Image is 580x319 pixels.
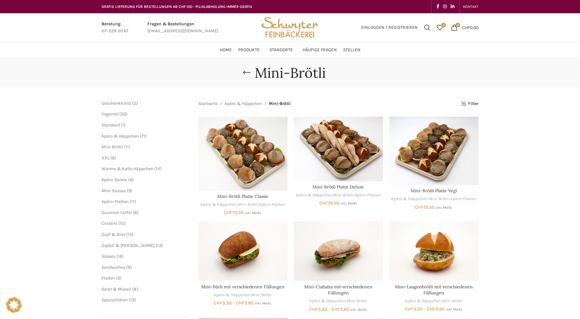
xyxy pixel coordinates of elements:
bdi: 72.50 [224,210,244,215]
a: Gourmet-Löffel [102,210,132,215]
a: Apéro & Häppchen [296,192,332,198]
a: Häufige Fragen [303,44,337,56]
a: Spezialitäten [102,297,128,303]
span: – [328,307,330,312]
bdi: 72.50 [415,205,435,210]
bdi: 78.50 [319,200,339,206]
a: Apéro-Platten [102,199,129,204]
nav: Breadcrumb [198,100,291,107]
small: inkl. MwSt. [446,307,463,311]
span: 9 [130,177,132,182]
a: Apéro & Häppchen [225,100,262,107]
span: CHF [462,25,470,30]
span: 9 [128,188,131,193]
a: Apéro-Platten [259,202,285,208]
a: Mini-Brötli Platte Vegi [389,117,478,185]
span: Mini-Brötli [269,100,291,107]
span: 13 [130,297,134,303]
a: Mini-Brötli [442,298,463,304]
a: Mini-Brötli Platte Deluxe [294,117,383,181]
span: – [233,300,235,306]
span: KONTAKT [463,4,478,9]
a: Mini-Brötli Platte Classic [217,193,268,199]
div: , , [198,202,287,208]
div: , [294,298,383,304]
a: Warme & Kalte Häppchen [102,166,153,171]
a: Sandwiches [102,265,125,270]
a: Mini-Brötli [238,202,258,208]
a: Mini-Brötli Platte Classic [198,117,287,191]
a: Veganes [102,111,118,117]
a: Apéro-Platten [450,196,476,202]
bdi: 3.30 [214,300,232,306]
a: Geschenkkarte [102,101,131,106]
a: Mini-Brötli [429,196,449,202]
div: Suchen [421,21,434,34]
span: XXL [102,155,109,161]
a: Mini-Laugenbrötli mit verschiedenen Füllungen [395,284,473,296]
span: 71 [141,133,145,139]
span: 20 [121,111,126,117]
a: Linkedin social link [449,2,456,11]
span: CHF [224,210,232,215]
span: Standorte [269,47,293,53]
a: 0 CHF0.00 [448,21,482,34]
a: Mini-Ciabatta mit verschiedenen Füllungen [304,284,373,296]
span: CHF [236,300,244,306]
span: 13 [128,232,132,237]
div: Meine Wunschliste [434,21,446,34]
span: Home [220,47,232,53]
a: Instagram social link [441,2,449,11]
span: CHF [427,306,435,312]
span: CHF [214,300,222,306]
a: Home [220,44,232,56]
span: CHF [415,205,423,210]
div: Main navigation [98,44,482,56]
div: , , [294,192,383,198]
a: Apéro-Salate [102,177,127,182]
a: Apéro & Häppchen [102,133,139,139]
a: Stellen [343,44,361,56]
a: Mini-Süsses [102,188,126,193]
span: Fladen [102,275,115,281]
a: Zopf & Brot [102,232,125,237]
a: Go back [239,66,255,79]
bdi: 0.00 [462,25,478,30]
a: 0 [434,21,446,34]
a: Facebook social link [435,2,441,11]
div: Secondary navigation [460,0,482,13]
a: Mini-Brötli Platte Deluxe [312,184,364,190]
a: Apéro & Häppchen [405,298,441,304]
span: 2 [134,101,136,106]
a: KONTAKT [463,0,478,13]
a: Apéro & Häppchen [200,202,237,208]
span: 6 [134,210,137,215]
a: Crostini [102,221,117,226]
a: Standard [102,122,120,128]
span: CHF [309,307,318,312]
a: Infobox link [147,21,218,35]
span: Häufige Fragen [303,47,337,53]
small: inkl. MwSt. [255,301,272,305]
a: Apéro & Häppchen [214,292,250,298]
span: 16 [118,254,122,259]
h1: Mini-Brötli [255,64,326,81]
a: Mini-Brötli [251,292,272,298]
span: 8 [134,286,137,292]
span: 11 [131,199,134,204]
small: inkl. MwSt. [435,206,453,210]
img: Bäckerei Schwyter [259,13,321,42]
a: Mini-Brötli [333,192,354,198]
a: Apéro & Häppchen [309,298,346,304]
span: Einloggen / Registrieren [361,25,418,30]
span: 15 [120,221,124,226]
span: Gipfeli & [PERSON_NAME] [102,243,155,248]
